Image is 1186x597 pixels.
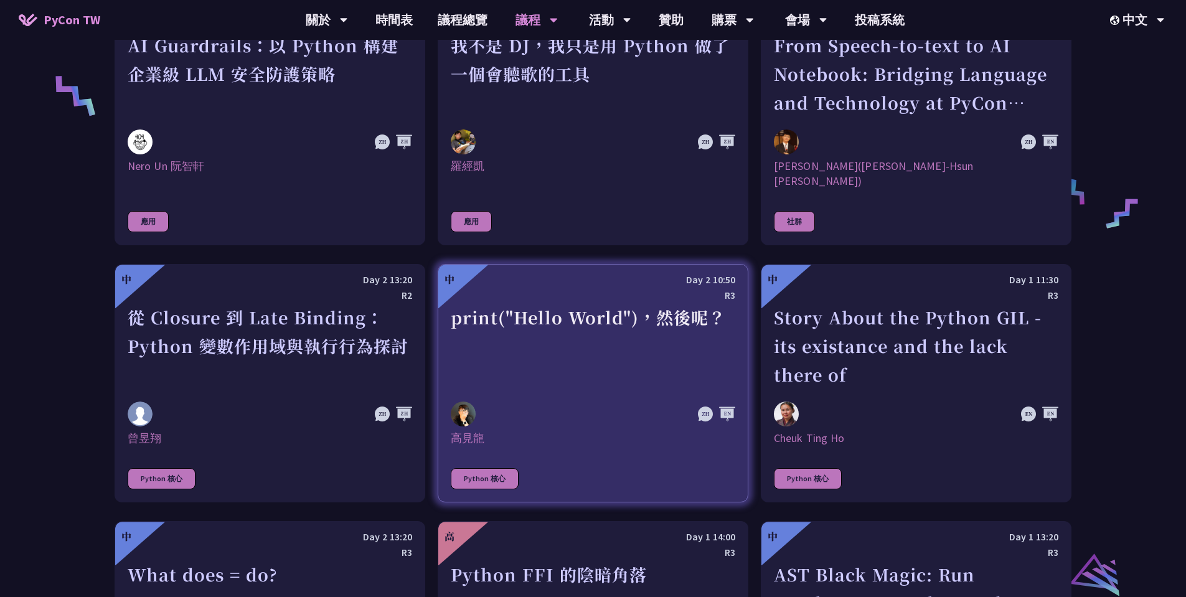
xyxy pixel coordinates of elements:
[451,529,735,545] div: Day 1 14:00
[774,431,1058,446] div: Cheuk Ting Ho
[451,288,735,303] div: R3
[774,272,1058,288] div: Day 1 11:30
[451,31,735,117] div: 我不是 DJ，我只是用 Python 做了一個會聽歌的工具
[451,272,735,288] div: Day 2 10:50
[451,129,476,154] img: 羅經凱
[19,14,37,26] img: Home icon of PyCon TW 2025
[451,211,492,232] div: 應用
[1110,16,1122,25] img: Locale Icon
[774,129,799,154] img: 李昱勳 (Yu-Hsun Lee)
[451,431,735,446] div: 高見龍
[445,272,454,287] div: 中
[774,468,842,489] div: Python 核心
[451,159,735,189] div: 羅經凱
[128,31,412,117] div: AI Guardrails：以 Python 構建企業級 LLM 安全防護策略
[445,529,454,544] div: 高
[6,4,113,35] a: PyCon TW
[115,264,425,502] a: 中 Day 2 13:20 R2 從 Closure 到 Late Binding：Python 變數作用域與執行行為探討 曾昱翔 曾昱翔 Python 核心
[128,529,412,545] div: Day 2 13:20
[121,529,131,544] div: 中
[44,11,100,29] span: PyCon TW
[438,264,748,502] a: 中 Day 2 10:50 R3 print("Hello World")，然後呢？ 高見龍 高見龍 Python 核心
[774,545,1058,560] div: R3
[128,545,412,560] div: R3
[774,211,815,232] div: 社群
[128,303,412,389] div: 從 Closure 到 Late Binding：Python 變數作用域與執行行為探討
[768,272,778,287] div: 中
[451,303,735,389] div: print("Hello World")，然後呢？
[128,431,412,446] div: 曾昱翔
[761,264,1071,502] a: 中 Day 1 11:30 R3 Story About the Python GIL - its existance and the lack there of Cheuk Ting Ho C...
[451,545,735,560] div: R3
[768,529,778,544] div: 中
[121,272,131,287] div: 中
[774,159,1058,189] div: [PERSON_NAME]([PERSON_NAME]-Hsun [PERSON_NAME])
[128,288,412,303] div: R2
[128,159,412,189] div: Nero Un 阮智軒
[774,31,1058,117] div: From Speech-to-text to AI Notebook: Bridging Language and Technology at PyCon [GEOGRAPHIC_DATA]
[774,303,1058,389] div: Story About the Python GIL - its existance and the lack there of
[774,288,1058,303] div: R3
[774,402,799,426] img: Cheuk Ting Ho
[774,529,1058,545] div: Day 1 13:20
[128,468,195,489] div: Python 核心
[128,272,412,288] div: Day 2 13:20
[128,129,153,154] img: Nero Un 阮智軒
[128,211,169,232] div: 應用
[451,402,476,426] img: 高見龍
[451,468,519,489] div: Python 核心
[128,402,153,426] img: 曾昱翔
